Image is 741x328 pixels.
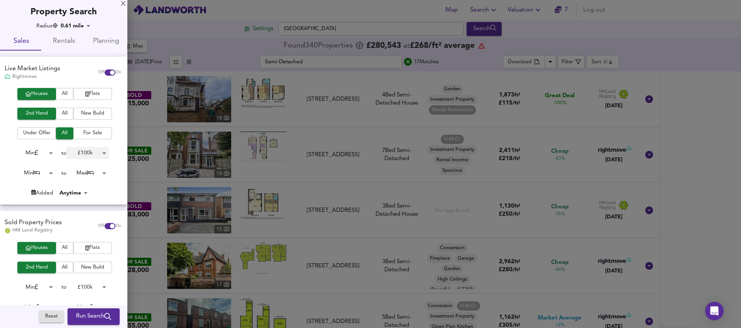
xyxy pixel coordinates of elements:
[31,189,53,197] div: Added
[21,109,52,118] span: 2nd Hand
[98,223,105,229] span: Off
[17,242,56,254] button: Houses
[60,129,69,138] span: All
[60,90,69,98] span: All
[61,303,66,311] div: to
[5,74,10,80] img: Rightmove
[17,262,56,274] button: 2nd Hand
[77,109,108,118] span: New Build
[21,90,52,98] span: Houses
[61,169,66,177] div: to
[17,127,56,139] button: Under Offer
[5,218,62,227] div: Sold Property Prices
[705,302,724,320] div: Open Intercom Messenger
[115,69,121,76] span: On
[68,309,120,325] button: Run Search
[115,223,121,229] span: On
[61,149,66,157] div: to
[43,313,60,321] span: Reset
[5,73,60,80] div: Rightmove
[73,108,112,120] button: New Build
[47,36,80,47] span: Rentals
[73,242,112,254] button: Flats
[77,129,108,138] span: For Sale
[39,311,64,323] button: Reset
[5,228,10,233] img: Land Registry
[5,36,38,47] span: Sales
[77,263,108,272] span: New Build
[56,108,73,120] button: All
[76,312,111,322] span: Run Search
[121,2,126,7] div: X
[13,147,56,159] div: Min
[56,88,73,100] button: All
[21,263,52,272] span: 2nd Hand
[13,167,56,179] div: Min
[56,262,73,274] button: All
[13,301,56,313] div: Min
[77,90,108,98] span: Flats
[57,189,90,197] div: Anytime
[56,242,73,254] button: All
[66,167,109,179] div: Max
[73,88,112,100] button: Flats
[13,281,56,293] div: Min
[98,69,105,76] span: Off
[73,127,112,139] button: For Sale
[66,301,109,313] div: Max
[56,127,73,139] button: All
[60,109,69,118] span: All
[77,243,108,252] span: Flats
[60,263,69,272] span: All
[66,281,109,293] div: £100k
[66,147,109,159] div: £100k
[17,108,56,120] button: 2nd Hand
[17,88,56,100] button: Houses
[36,22,58,30] div: Radius
[61,283,66,291] div: to
[21,129,52,138] span: Under Offer
[73,262,112,274] button: New Build
[58,22,93,30] div: 0.61 mile
[5,227,62,234] div: HM Land Registry
[5,64,60,73] div: Live Market Listings
[60,243,69,252] span: All
[90,36,123,47] span: Planning
[21,243,52,252] span: Houses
